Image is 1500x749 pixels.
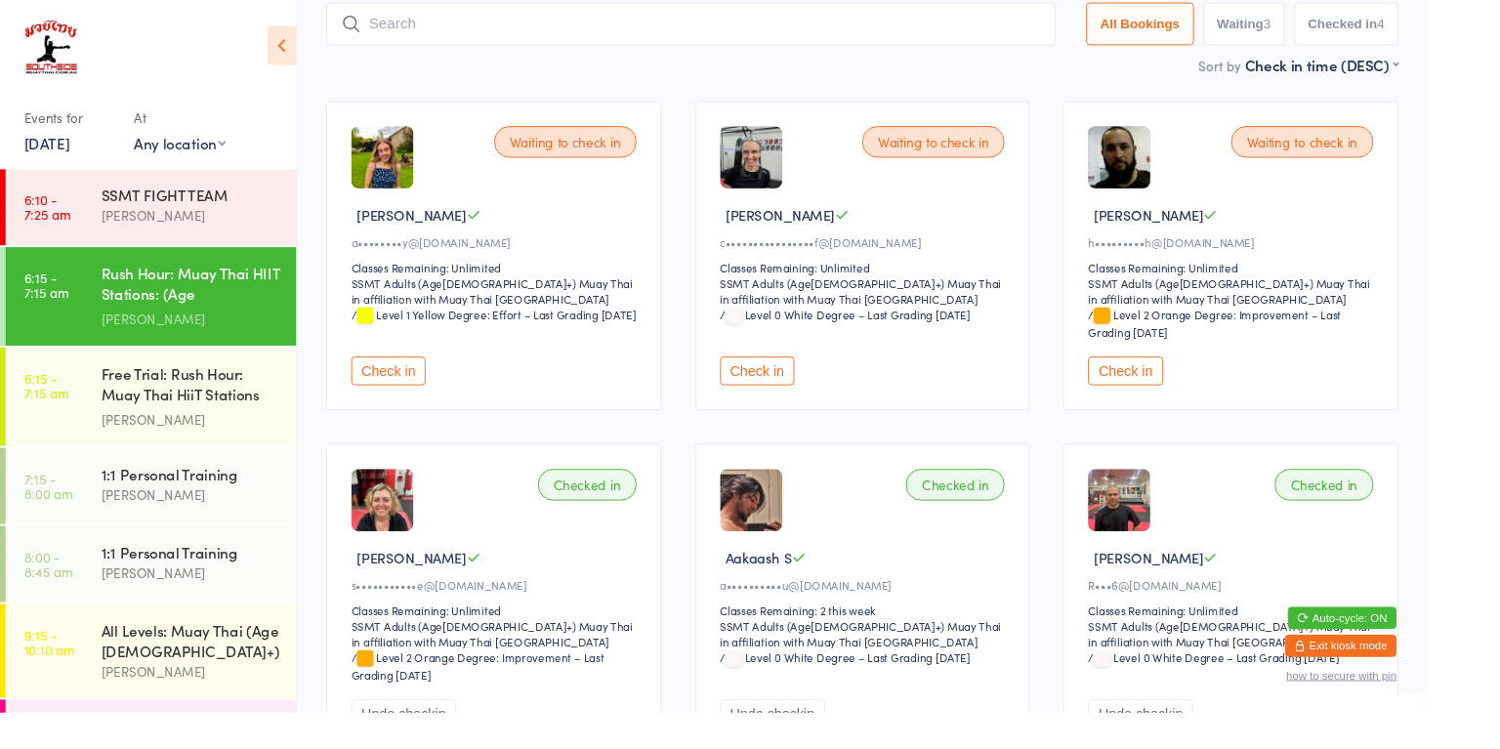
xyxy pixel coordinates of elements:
[1360,3,1471,48] button: Checked in4
[757,133,822,198] img: image1759139138.png
[25,284,72,315] time: 6:15 - 7:15 am
[952,493,1056,526] div: Checked in
[1144,683,1407,699] span: / Level 0 White Degree – Last Grading [DATE]
[1144,649,1449,683] div: SSMT Adults (Age[DEMOGRAPHIC_DATA]+) Muay Thai in affiliation with Muay Thai [GEOGRAPHIC_DATA]
[6,635,312,733] a: 9:15 -10:10 amAll Levels: Muay Thai (Age [DEMOGRAPHIC_DATA]+)[PERSON_NAME]
[369,246,675,263] div: a••••••••y@[DOMAIN_NAME]
[106,651,295,694] div: All Levels: Muay Thai (Age [DEMOGRAPHIC_DATA]+)
[25,495,76,526] time: 7:15 - 8:00 am
[369,649,675,683] div: SSMT Adults (Age[DEMOGRAPHIC_DATA]+) Muay Thai in affiliation with Muay Thai [GEOGRAPHIC_DATA]
[25,390,72,421] time: 6:15 - 7:15 am
[106,591,295,613] div: [PERSON_NAME]
[25,140,73,161] a: [DATE]
[106,216,295,238] div: [PERSON_NAME]
[369,289,675,322] div: SSMT Adults (Age[DEMOGRAPHIC_DATA]+) Muay Thai in affiliation with Muay Thai [GEOGRAPHIC_DATA]
[1447,18,1455,33] div: 4
[106,509,295,531] div: [PERSON_NAME]
[1144,375,1222,405] button: Check in
[757,289,1062,322] div: SSMT Adults (Age[DEMOGRAPHIC_DATA]+) Muay Thai in affiliation with Muay Thai [GEOGRAPHIC_DATA]
[369,606,675,623] div: s•••••••••••e@[DOMAIN_NAME]
[565,493,669,526] div: Checked in
[1340,493,1443,526] div: Checked in
[1142,3,1255,48] button: All Bookings
[757,322,1021,339] span: / Level 0 White Degree – Last Grading [DATE]
[6,365,312,469] a: 6:15 -7:15 amFree Trial: Rush Hour: Muay Thai HiiT Stations (a...[PERSON_NAME]
[6,553,312,633] a: 8:00 -8:45 am1:1 Personal Training[PERSON_NAME]
[375,216,490,236] span: [PERSON_NAME]
[757,493,822,559] img: image1716916334.png
[1149,216,1265,236] span: [PERSON_NAME]
[757,683,1021,699] span: / Level 0 White Degree – Last Grading [DATE]
[1144,633,1449,649] div: Classes Remaining: Unlimited
[6,178,312,258] a: 6:10 -7:25 amSSMT FIGHT TEAM[PERSON_NAME]
[106,324,295,347] div: [PERSON_NAME]
[1144,272,1449,289] div: Classes Remaining: Unlimited
[1351,667,1468,690] button: Exit kiosk mode
[25,659,78,690] time: 9:15 - 10:10 am
[106,382,295,430] div: Free Trial: Rush Hour: Muay Thai HiiT Stations (a...
[369,493,435,559] img: image1662338422.png
[906,133,1056,166] div: Waiting to check in
[757,606,1062,623] div: a••••••••••u@[DOMAIN_NAME]
[375,576,490,597] span: [PERSON_NAME]
[1294,133,1443,166] div: Waiting to check in
[763,216,878,236] span: [PERSON_NAME]
[757,633,1062,649] div: Classes Remaining: 2 this week
[106,694,295,717] div: [PERSON_NAME]
[369,633,675,649] div: Classes Remaining: Unlimited
[1354,638,1468,661] button: Auto-cycle: ON
[1144,246,1449,263] div: h•••••••••h@[DOMAIN_NAME]
[757,375,835,405] button: Check in
[763,576,833,597] span: Aakaash S
[369,133,435,198] img: image1750239805.png
[369,375,447,405] button: Check in
[369,322,669,339] span: / Level 1 Yellow Degree: Effort – Last Grading [DATE]
[1144,289,1449,322] div: SSMT Adults (Age[DEMOGRAPHIC_DATA]+) Muay Thai in affiliation with Muay Thai [GEOGRAPHIC_DATA]
[757,649,1062,683] div: SSMT Adults (Age[DEMOGRAPHIC_DATA]+) Muay Thai in affiliation with Muay Thai [GEOGRAPHIC_DATA]
[20,15,87,88] img: Southside Muay Thai & Fitness
[106,194,295,216] div: SSMT FIGHT TEAM
[1144,493,1209,559] img: image1754559845.png
[1328,18,1336,33] div: 3
[343,3,1109,48] input: Search
[6,260,312,363] a: 6:15 -7:15 amRush Hour: Muay Thai HIIT Stations: (Age [DEMOGRAPHIC_DATA]+)[PERSON_NAME]
[25,202,74,233] time: 6:10 - 7:25 am
[25,107,121,140] div: Events for
[25,577,76,608] time: 8:00 - 8:45 am
[1265,3,1351,48] button: Waiting3
[757,272,1062,289] div: Classes Remaining: Unlimited
[757,246,1062,263] div: c••••••••••••••••f@[DOMAIN_NAME]
[1144,606,1449,623] div: R•••6@[DOMAIN_NAME]
[106,569,295,591] div: 1:1 Personal Training
[520,133,669,166] div: Waiting to check in
[6,471,312,551] a: 7:15 -8:00 am1:1 Personal Training[PERSON_NAME]
[106,487,295,509] div: 1:1 Personal Training
[106,276,295,324] div: Rush Hour: Muay Thai HIIT Stations: (Age [DEMOGRAPHIC_DATA]+)
[369,272,675,289] div: Classes Remaining: Unlimited
[1260,60,1305,79] label: Sort by
[106,430,295,452] div: [PERSON_NAME]
[1144,133,1209,198] img: image1611566463.png
[1352,703,1468,717] button: how to secure with pin
[1149,576,1265,597] span: [PERSON_NAME]
[1309,58,1470,79] div: Check in time (DESC)
[141,107,237,140] div: At
[141,140,237,161] div: Any location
